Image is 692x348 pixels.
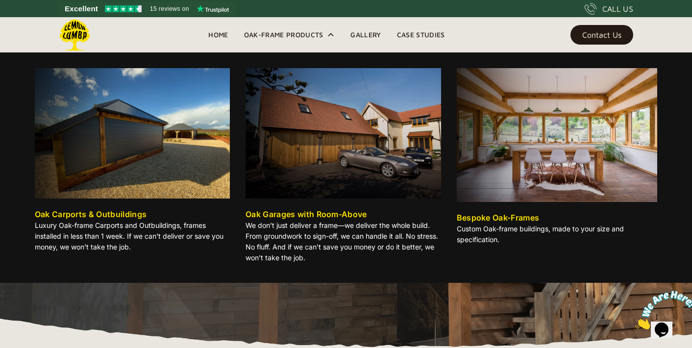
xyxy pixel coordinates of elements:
[457,68,658,249] a: Bespoke Oak-FramesCustom Oak-frame buildings, made to your size and specification.
[570,25,633,45] a: Contact Us
[631,287,692,333] iframe: chat widget
[59,2,236,16] a: See Lemon Lumba reviews on Trustpilot
[35,208,147,220] div: Oak Carports & Outbuildings
[65,3,98,15] span: Excellent
[4,4,8,12] span: 1
[246,208,367,220] div: Oak Garages with Room-Above
[602,3,633,15] div: CALL US
[246,68,441,267] a: Oak Garages with Room-AboveWe don’t just deliver a frame—we deliver the whole build. From groundw...
[4,4,65,43] img: Chat attention grabber
[457,212,540,224] div: Bespoke Oak-Frames
[343,27,389,42] a: Gallery
[150,3,189,15] span: 15 reviews on
[35,220,230,252] p: Luxury Oak-frame Carports and Outbuildings, frames installed in less than 1 week. If we can't del...
[35,68,230,256] a: Oak Carports & OutbuildingsLuxury Oak-frame Carports and Outbuildings, frames installed in less t...
[197,5,229,13] img: Trustpilot logo
[105,5,142,12] img: Trustpilot 4.5 stars
[389,27,453,42] a: Case Studies
[200,27,236,42] a: Home
[246,220,441,263] p: We don’t just deliver a frame—we deliver the whole build. From groundwork to sign-off, we can han...
[244,29,323,41] div: Oak-Frame Products
[585,3,633,15] a: CALL US
[582,31,621,38] div: Contact Us
[457,224,658,245] p: Custom Oak-frame buildings, made to your size and specification.
[236,17,343,52] div: Oak-Frame Products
